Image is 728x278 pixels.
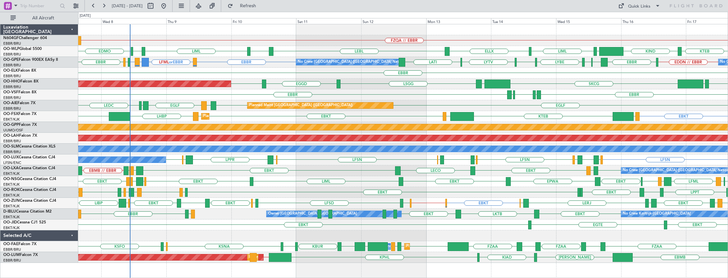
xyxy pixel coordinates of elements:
span: OO-ZUN [3,199,20,203]
span: OO-ROK [3,188,20,192]
a: OO-ELKFalcon 8X [3,69,36,73]
a: OO-HHOFalcon 8X [3,80,38,83]
a: OO-LUMFalcon 7X [3,253,38,257]
a: OO-NSGCessna Citation CJ4 [3,177,56,181]
span: OO-AIE [3,101,17,105]
span: OO-GPP [3,123,19,127]
a: EBBR/BRU [3,41,21,46]
div: Wed 15 [556,18,621,24]
a: OO-VSFFalcon 8X [3,90,36,94]
span: OO-FSX [3,112,18,116]
a: OO-LXACessna Citation CJ4 [3,166,55,170]
a: OO-WLPGlobal 5500 [3,47,42,51]
a: OO-JIDCessna CJ1 525 [3,220,46,224]
a: EBBR/BRU [3,139,21,144]
a: LFSN/ENC [3,160,21,165]
a: OO-AIEFalcon 7X [3,101,35,105]
a: OO-GPPFalcon 7X [3,123,37,127]
div: Planned Maint [GEOGRAPHIC_DATA] ([GEOGRAPHIC_DATA] National) [249,252,368,262]
div: Planned Maint [GEOGRAPHIC_DATA] ([GEOGRAPHIC_DATA]) [249,101,353,110]
span: OO-LUM [3,253,20,257]
span: N604GF [3,36,19,40]
a: EBKT/KJK [3,182,20,187]
a: UUMO/OSF [3,128,23,133]
a: OO-ROKCessna Citation CJ4 [3,188,56,192]
div: [DATE] [80,13,91,19]
a: EBKT/KJK [3,193,20,198]
a: OO-FSXFalcon 7X [3,112,36,116]
span: OO-ELK [3,69,18,73]
a: OO-ZUNCessna Citation CJ4 [3,199,56,203]
a: OO-GPEFalcon 900EX EASy II [3,58,58,62]
a: OO-SLMCessna Citation XLS [3,145,56,149]
a: EBKT/KJK [3,215,20,220]
div: Mon 13 [426,18,491,24]
span: All Aircraft [17,16,69,20]
a: EBKT/KJK [3,225,20,230]
span: OO-LXA [3,166,19,170]
a: EBKT/KJK [3,117,20,122]
span: Refresh [234,4,262,8]
a: EBKT/KJK [3,171,20,176]
button: All Aircraft [7,13,71,23]
div: Sun 12 [361,18,426,24]
a: EBBR/BRU [3,84,21,89]
span: OO-VSF [3,90,18,94]
a: EBBR/BRU [3,247,21,252]
span: [DATE] - [DATE] [112,3,143,9]
a: D-IBLUCessna Citation M2 [3,210,52,214]
a: OO-LUXCessna Citation CJ4 [3,155,55,159]
div: Wed 8 [101,18,166,24]
a: OO-LAHFalcon 7X [3,134,37,138]
div: Thu 9 [166,18,231,24]
span: OO-NSG [3,177,20,181]
a: EBBR/BRU [3,52,21,57]
div: Thu 16 [621,18,686,24]
a: EBBR/BRU [3,258,21,263]
span: OO-HHO [3,80,20,83]
a: EBBR/BRU [3,106,21,111]
div: Owner [GEOGRAPHIC_DATA]-[GEOGRAPHIC_DATA] [268,209,357,219]
div: No Crew Kortrijk-[GEOGRAPHIC_DATA] [623,209,691,219]
div: No Crew [GEOGRAPHIC_DATA] ([GEOGRAPHIC_DATA] National) [298,57,408,67]
div: Planned Maint Melsbroek Air Base [406,242,464,251]
a: EBBR/BRU [3,74,21,79]
span: OO-FAE [3,242,18,246]
div: Tue 14 [491,18,556,24]
div: Planned Maint Kortrijk-[GEOGRAPHIC_DATA] [203,111,280,121]
span: OO-LUX [3,155,19,159]
input: Trip Number [20,1,58,11]
span: OO-LAH [3,134,19,138]
div: Sat 11 [296,18,361,24]
div: Quick Links [628,3,650,10]
a: EBBR/BRU [3,63,21,68]
span: OO-WLP [3,47,19,51]
div: Fri 10 [231,18,296,24]
a: OO-FAEFalcon 7X [3,242,36,246]
span: OO-GPE [3,58,19,62]
a: N604GFChallenger 604 [3,36,47,40]
a: EBBR/BRU [3,95,21,100]
button: Quick Links [615,1,664,11]
span: D-IBLU [3,210,16,214]
a: EBBR/BRU [3,150,21,154]
button: Refresh [224,1,264,11]
span: OO-JID [3,220,17,224]
a: EBKT/KJK [3,204,20,209]
span: OO-SLM [3,145,19,149]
